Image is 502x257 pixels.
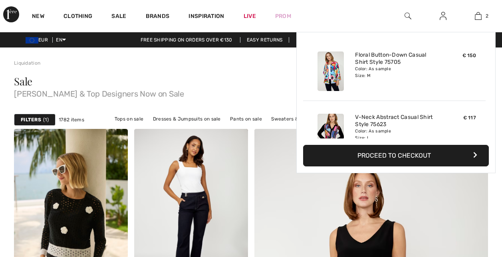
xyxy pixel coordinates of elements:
[111,13,126,21] a: Sale
[111,114,148,124] a: Tops on sale
[226,114,266,124] a: Pants on sale
[26,37,38,43] img: Euro
[463,115,476,121] span: € 117
[14,74,32,88] span: Sale
[63,13,92,21] a: Clothing
[146,13,170,21] a: Brands
[291,37,368,43] a: Lowest Price Guarantee
[56,37,66,43] span: EN
[461,11,495,21] a: 2
[275,12,291,20] a: Prom
[43,116,49,123] span: 1
[267,114,345,124] a: Sweaters & Cardigans on sale
[355,66,434,79] div: Color: As sample Size: M
[355,128,434,141] div: Color: As sample Size: L
[475,11,482,21] img: My Bag
[188,13,224,21] span: Inspiration
[317,51,344,91] img: Floral Button-Down Casual Shirt Style 75705
[32,13,44,21] a: New
[258,124,310,134] a: Outerwear on sale
[59,116,84,123] span: 1782 items
[451,197,494,217] iframe: Opens a widget where you can chat to one of our agents
[240,37,290,43] a: Easy Returns
[26,37,51,43] span: EUR
[303,145,489,166] button: Proceed to Checkout
[21,116,41,123] strong: Filters
[486,12,488,20] span: 2
[355,51,434,66] a: Floral Button-Down Casual Shirt Style 75705
[217,124,256,134] a: Skirts on sale
[355,114,434,128] a: V-Neck Abstract Casual Shirt Style 75623
[14,60,40,66] a: Liquidation
[244,12,256,20] a: Live
[405,11,411,21] img: search the website
[149,114,225,124] a: Dresses & Jumpsuits on sale
[14,87,488,98] span: [PERSON_NAME] & Top Designers Now on Sale
[433,11,453,21] a: Sign In
[134,37,239,43] a: Free shipping on orders over €130
[440,11,446,21] img: My Info
[462,53,476,58] span: € 150
[3,6,19,22] img: 1ère Avenue
[317,114,344,153] img: V-Neck Abstract Casual Shirt Style 75623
